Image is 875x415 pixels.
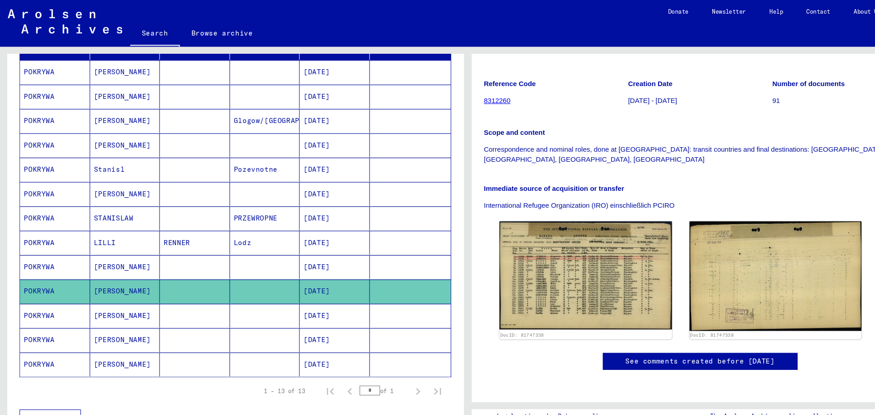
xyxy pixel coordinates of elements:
div: 1 – 13 of 13 [247,362,285,370]
mat-cell: [DATE] [280,216,346,238]
mat-cell: [PERSON_NAME] [84,125,150,147]
mat-cell: [PERSON_NAME] [84,330,150,352]
mat-cell: STANISLAW [84,193,150,215]
mat-cell: Glogow/[GEOGRAPHIC_DATA] [215,102,281,124]
mat-cell: POKRYWA [19,261,84,284]
img: yv_logo.png [824,382,859,405]
mat-cell: POKRYWA [19,239,84,261]
b: Reference Code [453,74,501,82]
mat-cell: [PERSON_NAME] [84,170,150,193]
mat-cell: RENNER [149,216,215,238]
b: Number of documents [722,74,790,82]
img: Arolsen_neg.svg [7,9,114,31]
p: [DATE] - [DATE] [587,89,722,99]
mat-cell: [DATE] [280,56,346,79]
mat-cell: [DATE] [280,307,346,329]
a: Privacy policy [515,385,577,395]
mat-cell: POKRYWA [19,170,84,193]
mat-cell: POKRYWA [19,56,84,79]
a: Legal notice [465,385,510,395]
p: Correspondence and nominal roles, done at [GEOGRAPHIC_DATA]: transit countries and final destinat... [453,135,857,154]
span: Show less [26,388,63,396]
mat-cell: Pozevnotne [215,148,281,170]
p: International Refugee Organization (IRO) einschließlich PCIRO [453,187,857,197]
img: Zustimmung ändern [835,375,857,397]
mat-cell: [PERSON_NAME] [84,261,150,284]
mat-cell: [DATE] [280,79,346,102]
mat-cell: POKRYWA [19,284,84,307]
div: | [465,385,577,395]
a: Search [122,20,168,44]
div: Zustimmung ändern [835,375,857,397]
img: 002.jpg [645,207,806,309]
p: 91 [722,89,857,99]
mat-cell: LILLI [84,216,150,238]
mat-cell: [DATE] [280,102,346,124]
mat-cell: POKRYWA [19,216,84,238]
mat-cell: POKRYWA [19,79,84,102]
b: Scope and content [453,120,510,127]
button: First page [300,357,318,375]
mat-cell: [DATE] [280,330,346,352]
a: See comments created before [DATE] [585,333,725,343]
mat-cell: [PERSON_NAME] [84,79,150,102]
mat-cell: Lodz [215,216,281,238]
mat-cell: POKRYWA [19,148,84,170]
a: DocID: 81747338 [645,311,686,316]
mat-cell: [DATE] [280,148,346,170]
mat-cell: POKRYWA [19,330,84,352]
mat-cell: POKRYWA [19,102,84,124]
p: Copyright © Arolsen Archives, 2021 [465,395,577,403]
mat-cell: [DATE] [280,239,346,261]
img: 001.jpg [467,207,628,308]
mat-cell: [DATE] [280,193,346,215]
p: have been realized in partnership with [664,394,788,402]
div: of 1 [336,361,382,370]
mat-cell: [DATE] [280,170,346,193]
mat-cell: [PERSON_NAME] [84,102,150,124]
mat-cell: [PERSON_NAME] [84,239,150,261]
mat-select-trigger: EN [846,8,852,15]
mat-cell: POKRYWA [19,307,84,329]
mat-cell: PRZEWROPNE [215,193,281,215]
a: Browse archive [168,20,247,42]
mat-cell: [PERSON_NAME] [84,307,150,329]
b: Immediate source of acquisition or transfer [453,172,584,179]
mat-cell: [DATE] [280,261,346,284]
mat-cell: [DATE] [280,125,346,147]
mat-cell: POKRYWA [19,125,84,147]
mat-cell: [DATE] [280,284,346,307]
button: Last page [400,357,418,375]
a: DocID: 81747338 [468,311,509,316]
mat-cell: [PERSON_NAME] [84,56,150,79]
mat-cell: Stanisl [84,148,150,170]
mat-cell: POKRYWA [19,193,84,215]
p: The Arolsen Archives online collections [664,385,788,394]
button: Previous page [318,357,336,375]
button: Show less [18,383,76,400]
mat-cell: [PERSON_NAME] [84,284,150,307]
button: Next page [382,357,400,375]
a: 8312260 [453,90,478,97]
b: Creation Date [587,74,629,82]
